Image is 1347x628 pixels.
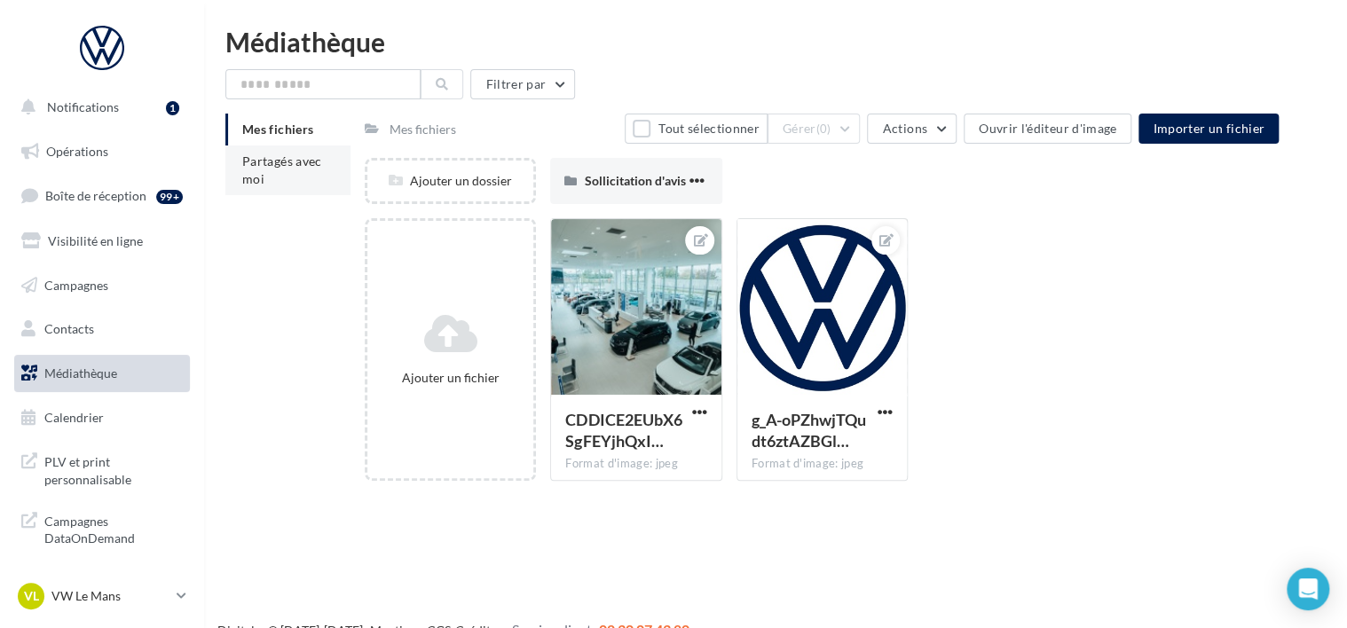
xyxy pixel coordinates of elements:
button: Gérer(0) [768,114,861,144]
span: Notifications [47,99,119,114]
a: Boîte de réception99+ [11,177,193,215]
span: Opérations [46,144,108,159]
div: Format d'image: jpeg [752,456,893,472]
button: Actions [867,114,956,144]
a: VL VW Le Mans [14,579,190,613]
button: Notifications 1 [11,89,186,126]
a: Calendrier [11,399,193,436]
div: Format d'image: jpeg [565,456,706,472]
a: Opérations [11,133,193,170]
div: Médiathèque [225,28,1326,55]
span: Campagnes [44,277,108,292]
button: Tout sélectionner [625,114,767,144]
button: Ouvrir l'éditeur d'image [964,114,1131,144]
span: (0) [816,122,831,136]
div: Ajouter un fichier [374,369,526,387]
span: Contacts [44,321,94,336]
span: Boîte de réception [45,188,146,203]
a: Médiathèque [11,355,193,392]
button: Filtrer par [470,69,575,99]
div: Open Intercom Messenger [1287,568,1329,610]
span: CDDICE2EUbX6SgFEYjhQxIlyMPp9mqE0wgKBE6lLWmDrmixjRN2I4ErRDPOcnFZhcF0gnloFpM6f-deBDQ=s0 [565,410,681,451]
span: Calendrier [44,410,104,425]
div: 1 [166,101,179,115]
div: Mes fichiers [390,121,456,138]
button: Importer un fichier [1138,114,1279,144]
span: Sollicitation d'avis [584,173,685,188]
a: Campagnes [11,267,193,304]
span: Actions [882,121,926,136]
div: Ajouter un dossier [367,172,533,190]
span: Visibilité en ligne [48,233,143,248]
a: Visibilité en ligne [11,223,193,260]
a: Contacts [11,310,193,348]
span: Partagés avec moi [242,153,322,186]
span: Mes fichiers [242,122,313,137]
div: 99+ [156,190,183,204]
span: Importer un fichier [1153,121,1264,136]
a: Campagnes DataOnDemand [11,502,193,554]
span: g_A-oPZhwjTQudt6ztAZBGldm-IMfLR_xKwNcZA-O3le5C8CKoZTJisfizZywIKusHsEDuUbBscpSZhNiQ=s0 [752,410,866,451]
span: VL [24,587,39,605]
a: PLV et print personnalisable [11,443,193,495]
span: Campagnes DataOnDemand [44,509,183,547]
span: PLV et print personnalisable [44,450,183,488]
span: Médiathèque [44,365,117,381]
p: VW Le Mans [51,587,169,605]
